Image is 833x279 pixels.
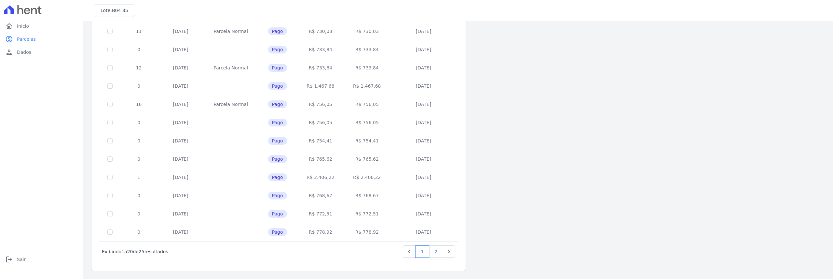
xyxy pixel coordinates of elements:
td: 1 [120,168,157,186]
td: [DATE] [157,223,204,241]
td: R$ 756,05 [344,113,390,132]
td: 0 [120,205,157,223]
span: Pago [268,210,287,218]
td: [DATE] [390,95,457,113]
input: Só é possível selecionar pagamentos em aberto [107,211,113,216]
td: R$ 733,84 [344,59,390,77]
td: R$ 754,41 [344,132,390,150]
td: R$ 756,05 [297,95,344,113]
input: Só é possível selecionar pagamentos em aberto [107,229,113,235]
td: 0 [120,150,157,168]
td: R$ 756,05 [344,95,390,113]
td: [DATE] [390,59,457,77]
span: Pago [268,137,287,145]
a: Next [443,245,455,258]
td: [DATE] [390,40,457,59]
td: R$ 733,84 [344,40,390,59]
input: Só é possível selecionar pagamentos em aberto [107,102,113,107]
span: Pago [268,119,287,126]
p: Exibindo a de resultados. [102,248,170,255]
td: 0 [120,186,157,205]
a: logoutSair [3,253,81,266]
td: R$ 778,92 [297,223,344,241]
input: Só é possível selecionar pagamentos em aberto [107,120,113,125]
td: [DATE] [390,22,457,40]
td: R$ 756,05 [297,113,344,132]
span: B04 35 [112,8,128,13]
td: 0 [120,40,157,59]
input: Só é possível selecionar pagamentos em aberto [107,193,113,198]
a: Previous [403,245,415,258]
td: [DATE] [390,113,457,132]
i: home [5,22,13,30]
td: [DATE] [157,186,204,205]
td: Parcela Normal [204,22,258,40]
input: Só é possível selecionar pagamentos em aberto [107,175,113,180]
td: R$ 733,84 [297,59,344,77]
span: Pago [268,100,287,108]
td: [DATE] [390,205,457,223]
input: Só é possível selecionar pagamentos em aberto [107,65,113,70]
td: 11 [120,22,157,40]
td: R$ 733,84 [297,40,344,59]
i: paid [5,35,13,43]
span: 25 [139,249,144,254]
span: Início [17,23,29,29]
td: [DATE] [157,59,204,77]
td: [DATE] [390,150,457,168]
span: Pago [268,228,287,236]
td: R$ 768,67 [344,186,390,205]
span: Parcelas [17,36,36,42]
td: Parcela Normal [204,95,258,113]
td: [DATE] [157,22,204,40]
td: [DATE] [157,132,204,150]
td: [DATE] [390,168,457,186]
input: Só é possível selecionar pagamentos em aberto [107,156,113,162]
td: 0 [120,77,157,95]
td: [DATE] [157,205,204,223]
span: Pago [268,46,287,53]
span: Pago [268,64,287,72]
a: 2 [429,245,443,258]
td: R$ 772,51 [344,205,390,223]
td: [DATE] [157,95,204,113]
td: R$ 778,92 [344,223,390,241]
span: Sair [17,256,26,263]
span: Dados [17,49,31,55]
td: R$ 1.467,68 [297,77,344,95]
td: [DATE] [157,150,204,168]
td: [DATE] [157,168,204,186]
td: R$ 765,62 [344,150,390,168]
a: homeInício [3,20,81,33]
td: [DATE] [390,77,457,95]
td: [DATE] [157,77,204,95]
td: [DATE] [157,40,204,59]
td: R$ 772,51 [297,205,344,223]
span: Pago [268,173,287,181]
h3: Lote: [101,7,128,14]
td: 16 [120,95,157,113]
td: R$ 730,03 [297,22,344,40]
input: Só é possível selecionar pagamentos em aberto [107,138,113,143]
a: paidParcelas [3,33,81,46]
a: personDados [3,46,81,59]
span: Pago [268,27,287,35]
td: 0 [120,113,157,132]
td: [DATE] [390,223,457,241]
td: R$ 754,41 [297,132,344,150]
td: [DATE] [157,113,204,132]
td: R$ 765,62 [297,150,344,168]
td: 0 [120,132,157,150]
span: Pago [268,155,287,163]
td: 12 [120,59,157,77]
td: [DATE] [390,186,457,205]
span: Pago [268,82,287,90]
td: R$ 2.406,22 [344,168,390,186]
td: R$ 730,03 [344,22,390,40]
td: Parcela Normal [204,59,258,77]
a: 1 [415,245,429,258]
td: R$ 2.406,22 [297,168,344,186]
input: Só é possível selecionar pagamentos em aberto [107,29,113,34]
span: 20 [127,249,133,254]
td: [DATE] [390,132,457,150]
